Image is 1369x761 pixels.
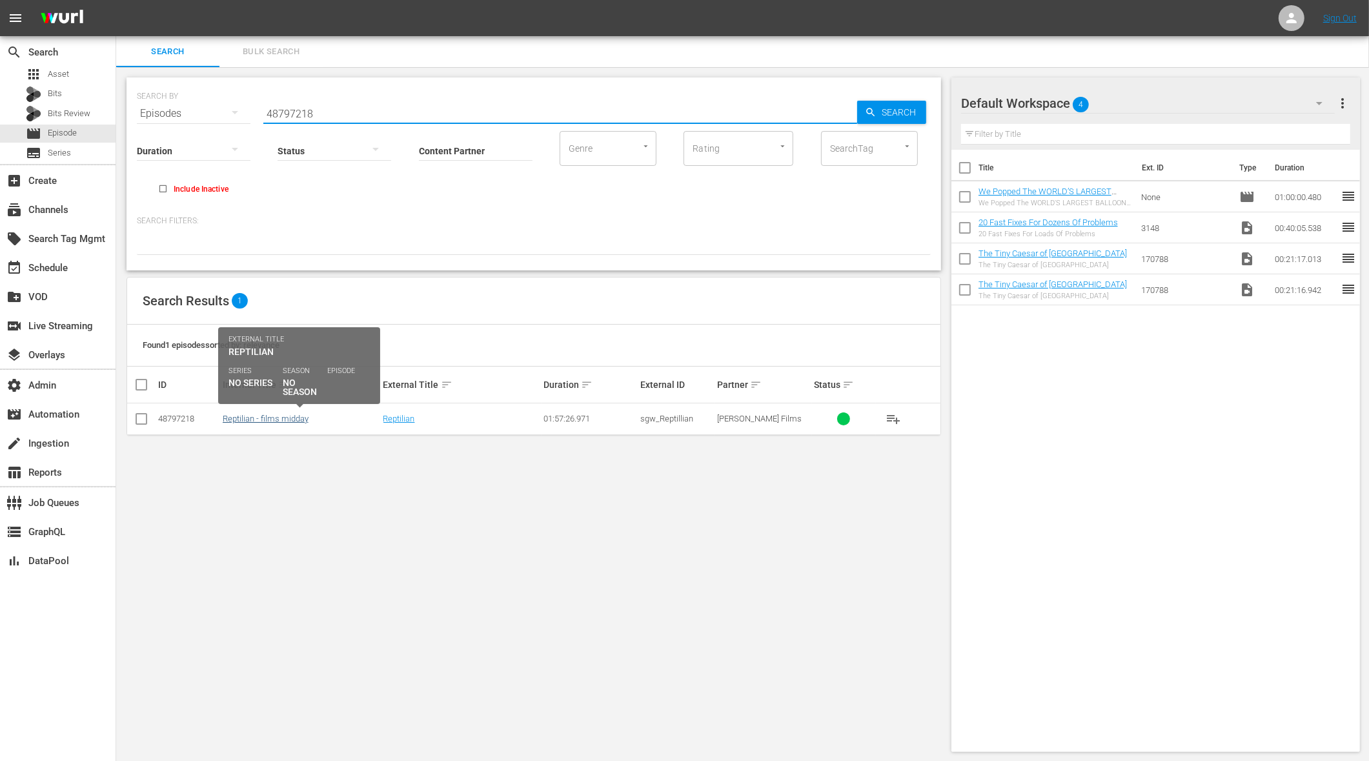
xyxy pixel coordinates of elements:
[886,411,901,427] span: playlist_add
[979,199,1131,207] div: We Popped The WORLD’S LARGEST BALLOON! (40ft+) / INSANELY HIGH BLOB LAUNCH! Car Dropped from 150f...
[901,140,913,152] button: Open
[1270,181,1341,212] td: 01:00:00.480
[174,183,228,195] span: Include Inactive
[1135,150,1232,186] th: Ext. ID
[1136,274,1234,305] td: 170788
[143,340,279,350] span: Found 1 episodes sorted by: relevance
[1239,189,1255,205] span: Episode
[48,87,62,100] span: Bits
[6,524,22,540] span: GraphQL
[6,465,22,480] span: Reports
[979,187,1117,206] a: We Popped The WORLD’S LARGEST BALLOON! (40ft+) (Eps. 1-3)
[979,249,1127,258] a: The Tiny Caesar of [GEOGRAPHIC_DATA]
[383,414,415,423] a: Reptilian
[640,414,693,423] span: sgw_Reptillian
[877,101,926,124] span: Search
[6,173,22,188] span: Create
[232,293,248,309] span: 1
[6,553,22,569] span: DataPool
[979,218,1118,227] a: 20 Fast Fixes For Dozens Of Problems
[278,379,290,391] span: sort
[6,318,22,334] span: Live Streaming
[143,293,229,309] span: Search Results
[581,379,593,391] span: sort
[1239,251,1255,267] span: Video
[717,377,809,392] div: Partner
[543,377,636,392] div: Duration
[227,45,315,59] span: Bulk Search
[979,261,1127,269] div: The Tiny Caesar of [GEOGRAPHIC_DATA]
[441,379,452,391] span: sort
[223,414,309,423] a: Reptilian - films midday
[6,378,22,393] span: Admin
[1323,13,1357,23] a: Sign Out
[6,202,22,218] span: Channels
[6,407,22,422] span: Automation
[48,68,69,81] span: Asset
[543,414,636,423] div: 01:57:26.971
[640,380,713,390] div: External ID
[158,414,219,423] div: 48797218
[26,145,41,161] span: Series
[6,495,22,511] span: Job Queues
[1270,274,1341,305] td: 00:21:16.942
[1239,282,1255,298] span: Video
[1232,150,1267,186] th: Type
[640,140,652,152] button: Open
[48,147,71,159] span: Series
[961,85,1335,121] div: Default Workspace
[842,379,854,391] span: sort
[1136,212,1234,243] td: 3148
[223,377,380,392] div: Internal Title
[1335,96,1350,111] span: more_vert
[31,3,93,34] img: ans4CAIJ8jUAAAAAAAAAAAAAAAAAAAAAAAAgQb4GAAAAAAAAAAAAAAAAAAAAAAAAJMjXAAAAAAAAAAAAAAAAAAAAAAAAgAT5G...
[1136,243,1234,274] td: 170788
[979,292,1127,300] div: The Tiny Caesar of [GEOGRAPHIC_DATA]
[1267,150,1344,186] th: Duration
[717,414,802,423] span: [PERSON_NAME] Films
[1270,212,1341,243] td: 00:40:05.538
[979,150,1135,186] th: Title
[137,216,931,227] p: Search Filters:
[750,379,762,391] span: sort
[857,101,926,124] button: Search
[979,230,1118,238] div: 20 Fast Fixes For Loads Of Problems
[1136,181,1234,212] td: None
[383,377,540,392] div: External Title
[1239,220,1255,236] span: Video
[1335,88,1350,119] button: more_vert
[8,10,23,26] span: menu
[124,45,212,59] span: Search
[979,279,1127,289] a: The Tiny Caesar of [GEOGRAPHIC_DATA]
[1270,243,1341,274] td: 00:21:17.013
[26,66,41,82] span: Asset
[1341,250,1356,266] span: reorder
[1341,219,1356,235] span: reorder
[878,403,909,434] button: playlist_add
[1341,281,1356,297] span: reorder
[6,231,22,247] span: Search Tag Mgmt
[48,127,77,139] span: Episode
[1341,188,1356,204] span: reorder
[1073,91,1089,118] span: 4
[814,377,875,392] div: Status
[6,436,22,451] span: Ingestion
[6,260,22,276] span: Schedule
[26,126,41,141] span: Episode
[48,107,90,120] span: Bits Review
[137,96,250,132] div: Episodes
[6,347,22,363] span: Overlays
[6,45,22,60] span: Search
[776,140,789,152] button: Open
[6,289,22,305] span: VOD
[26,86,41,102] div: Bits
[26,106,41,121] div: Bits Review
[158,380,219,390] div: ID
